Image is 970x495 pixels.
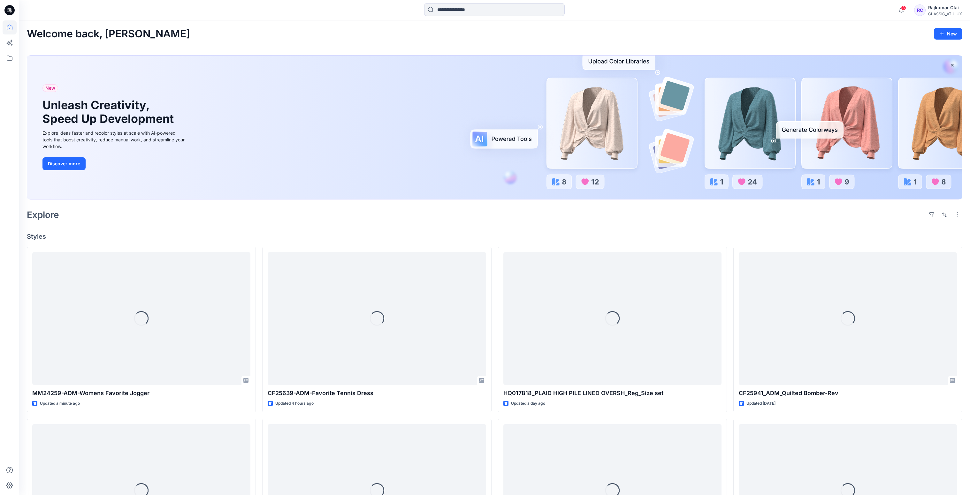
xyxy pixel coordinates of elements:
[739,389,957,398] p: CF25941_ADM_Quilted Bomber-Rev
[42,157,86,170] button: Discover more
[27,233,962,240] h4: Styles
[45,84,55,92] span: New
[275,400,314,407] p: Updated 4 hours ago
[934,28,962,40] button: New
[27,210,59,220] h2: Explore
[928,11,962,16] div: CLASSIC_ATHLUX
[746,400,775,407] p: Updated [DATE]
[914,4,926,16] div: RC
[40,400,80,407] p: Updated a minute ago
[503,389,722,398] p: HQ017818_PLAID HIGH PILE LINED OVERSH_Reg_Size set
[268,389,486,398] p: CF25639-ADM-Favorite Tennis Dress
[511,400,545,407] p: Updated a day ago
[42,157,186,170] a: Discover more
[32,389,250,398] p: MM24259-ADM-Womens Favorite Jogger
[42,130,186,150] div: Explore ideas faster and recolor styles at scale with AI-powered tools that boost creativity, red...
[42,98,177,126] h1: Unleash Creativity, Speed Up Development
[27,28,190,40] h2: Welcome back, [PERSON_NAME]
[901,5,906,11] span: 3
[928,4,962,11] div: Rajkumar Cfai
